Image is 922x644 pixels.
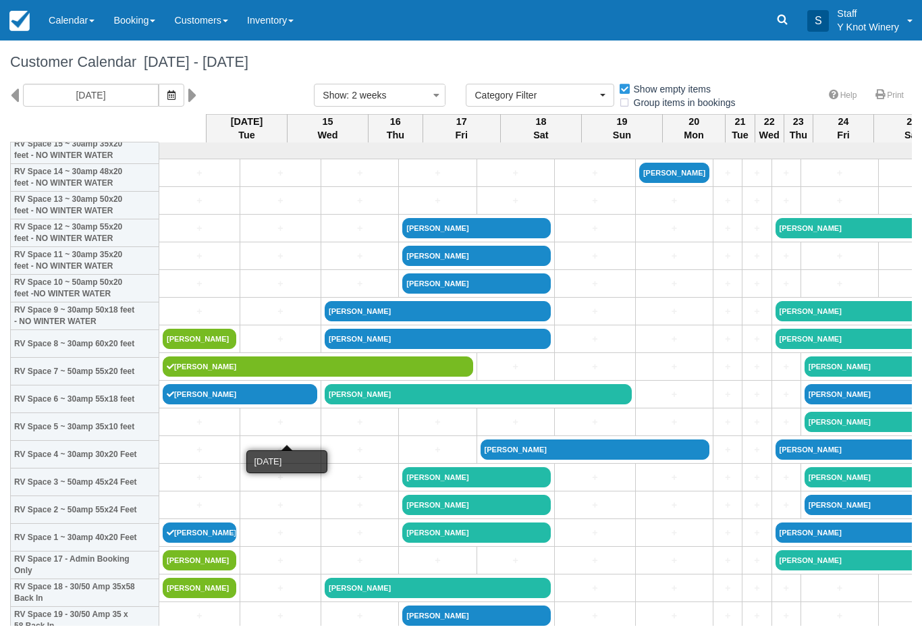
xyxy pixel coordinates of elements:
button: Show: 2 weeks [314,84,445,107]
a: [PERSON_NAME] [402,273,551,294]
a: + [746,415,767,429]
th: RV Space 5 ~ 30amp 35x10 feet [11,413,159,441]
a: + [717,443,738,457]
a: + [402,166,472,180]
a: + [163,415,236,429]
a: [PERSON_NAME] [163,329,236,349]
a: + [746,609,767,623]
a: + [717,498,738,512]
a: + [244,304,317,319]
a: + [746,360,767,374]
th: RV Space 13 ~ 30amp 50x20 feet - NO WINTER WATER [11,192,159,219]
a: + [639,221,709,236]
a: + [244,609,317,623]
a: + [163,609,236,623]
a: + [746,249,767,263]
a: + [558,554,632,568]
a: + [244,471,317,485]
th: RV Space 18 - 30/50 Amp 35x58 Back In [11,579,159,607]
a: + [325,443,395,457]
a: + [776,471,797,485]
a: + [325,249,395,263]
th: 22 Wed [755,114,784,142]
a: + [244,526,317,540]
a: + [639,554,709,568]
a: + [163,304,236,319]
a: + [805,249,875,263]
a: [PERSON_NAME] [325,301,551,321]
a: + [717,332,738,346]
a: + [717,166,738,180]
a: [PERSON_NAME] [163,550,236,570]
a: + [805,277,875,291]
a: + [717,415,738,429]
a: + [163,471,236,485]
a: + [776,360,797,374]
a: + [746,554,767,568]
a: [PERSON_NAME] [163,384,317,404]
th: 23 Thu [784,114,813,142]
a: + [558,609,632,623]
a: + [244,498,317,512]
a: + [163,498,236,512]
a: + [776,166,797,180]
a: [PERSON_NAME] [402,606,551,626]
a: + [776,194,797,208]
a: + [639,277,709,291]
a: + [163,249,236,263]
a: + [558,166,632,180]
a: + [776,249,797,263]
a: [PERSON_NAME] [402,246,551,266]
a: + [325,609,395,623]
a: + [481,415,551,429]
a: + [717,387,738,402]
a: + [639,360,709,374]
a: + [244,221,317,236]
a: + [558,221,632,236]
a: + [639,415,709,429]
a: + [402,554,472,568]
a: + [717,471,738,485]
a: + [717,277,738,291]
a: + [639,332,709,346]
a: + [639,609,709,623]
a: + [639,387,709,402]
a: + [325,194,395,208]
div: S [807,10,829,32]
a: + [717,581,738,595]
a: + [325,526,395,540]
a: + [558,277,632,291]
a: + [244,554,317,568]
a: + [776,387,797,402]
a: + [776,581,797,595]
a: [PERSON_NAME] [481,439,710,460]
a: + [244,194,317,208]
a: [PERSON_NAME] [325,329,551,349]
a: + [325,277,395,291]
th: 18 Sat [500,114,581,142]
a: + [163,221,236,236]
a: + [558,526,632,540]
a: + [746,498,767,512]
a: + [746,277,767,291]
a: + [717,360,738,374]
span: Category Filter [474,88,597,102]
a: + [776,498,797,512]
a: + [558,194,632,208]
a: + [805,581,875,595]
th: RV Space 4 ~ 30amp 30x20 Feet [11,441,159,468]
a: + [717,526,738,540]
a: + [746,221,767,236]
a: + [402,194,472,208]
a: + [244,332,317,346]
label: Show empty items [618,79,720,99]
span: Group items in bookings [618,97,747,107]
a: + [805,194,875,208]
p: Staff [837,7,899,20]
a: + [746,194,767,208]
a: + [244,581,317,595]
a: + [325,471,395,485]
a: + [402,415,472,429]
th: RV Space 3 ~ 50amp 45x24 Feet [11,468,159,496]
th: 24 Fri [813,114,873,142]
